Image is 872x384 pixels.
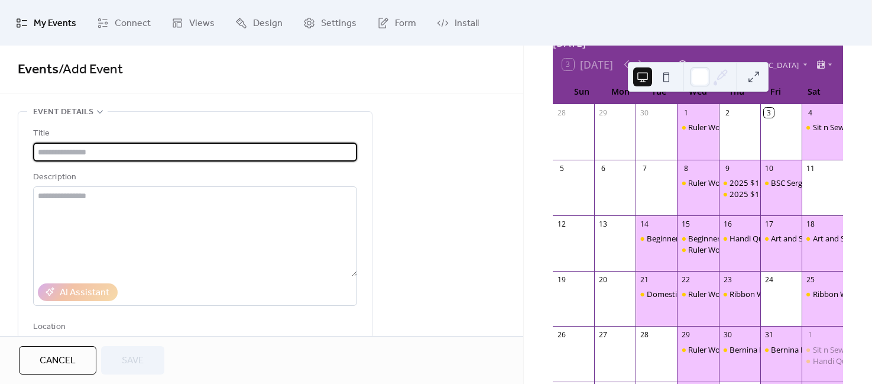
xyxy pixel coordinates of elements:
span: Connect [115,14,151,33]
div: Ruler Work on Domestic Machines with Marsha Oct 8 Session 3 [677,178,718,188]
span: Form [395,14,416,33]
div: Ruler Work on Domestic Machines with Marsha Oct 22 Session 5 [677,289,718,299]
div: 27 [598,330,608,340]
div: 21 [640,275,650,285]
span: Cancel [40,354,76,368]
div: Sit n Sew Sat Nov 1, 2025 10:00 - 3:30 [802,344,843,355]
a: Connect [88,5,160,41]
div: Mon [601,79,640,104]
div: 11 [805,163,815,173]
div: 3 [764,108,774,118]
div: Tue [640,79,679,104]
div: Wed [679,79,718,104]
div: 31 [764,330,774,340]
div: Art and Sewing with Canvas and Paint Oct 17 & Oct 18 10:30 - 3:30 (Day 2) [802,233,843,244]
div: Bernina Event - How Many Presser Feet Do You Really Need? Oct 30 1:00 - 4:00 [719,344,760,355]
div: Beginner Quilt Piecing Class Oct 14,9:30 - 4:00 Oct 15, 9:30 - 12:30 (Day 1) [636,233,677,244]
div: 25 [805,275,815,285]
div: 23 [722,275,732,285]
div: 17 [764,219,774,229]
div: 2 [722,108,732,118]
div: 29 [681,330,691,340]
div: 7 [640,163,650,173]
div: Ruler Work on Domestic Machines with Marsha Oct 15 Session 4 [677,244,718,255]
div: 4 [805,108,815,118]
div: Sit n Sew Sat Oct 4, 2025 10:00 - 3:30 [802,122,843,133]
div: 9 [722,163,732,173]
div: 6 [598,163,608,173]
div: 10 [764,163,774,173]
div: 20 [598,275,608,285]
div: Handi Quilter Tips and Tricks Oct 16 10:30 - 12:30 [719,233,760,244]
div: 8 [681,163,691,173]
div: 12 [557,219,567,229]
div: Description [33,170,355,185]
div: 2025 $15 Sampler Month 6 - Oct 9 2:00 (PM Session) [719,189,760,199]
div: 14 [640,219,650,229]
div: 1 [681,108,691,118]
a: Views [163,5,223,41]
div: 16 [722,219,732,229]
div: 18 [805,219,815,229]
span: America/[GEOGRAPHIC_DATA] [691,61,799,69]
span: Settings [321,14,356,33]
span: Event details [33,105,93,120]
a: Settings [294,5,365,41]
div: Sun [562,79,601,104]
div: 28 [640,330,650,340]
a: My Events [7,5,85,41]
div: Thu [717,79,756,104]
div: 28 [557,108,567,118]
a: Form [368,5,425,41]
div: Domestic Ruler Class 202 Oct 21 10:30 - 3:30 [636,289,677,299]
div: 29 [598,108,608,118]
span: Views [189,14,215,33]
div: Bernina Event - Easy Embellishments with Susan Beck Oct 31 9:00 - 4:00 [760,344,802,355]
div: Ribbon Weave Quilt Oct 23 & 25 10:30 - 4:00 (Day 1) [719,289,760,299]
div: Handi Quilter Tips and Tricks Nov 1 10:30 - 12:30 [802,356,843,366]
div: Ribbon Weave Quilt Oct 23 & 25 10:30 - 4:00 (Day 2) [802,289,843,299]
div: 5 [557,163,567,173]
div: 22 [681,275,691,285]
div: Fri [756,79,795,104]
span: My Events [34,14,76,33]
span: Design [253,14,283,33]
div: 1 [805,330,815,340]
div: 26 [557,330,567,340]
div: Art and Sewing with Canvas and Paint Oct 17 10:30 - 3:30 (Day 1) [760,233,802,244]
a: Events [18,57,59,83]
span: Install [455,14,479,33]
a: Design [226,5,291,41]
div: 24 [764,275,774,285]
div: Ruler Work on Domestic Machines with Marsha Oct 1 Session 2 [677,122,718,133]
span: / Add Event [59,57,123,83]
div: 30 [640,108,650,118]
div: Beginner Quilt Piecing Class Oct 15, 2025 9:30 - 12:30 (Day 2) [677,233,718,244]
div: 2025 $15 Sampler Month 6 - Oct 9 10:30 (AM Session) [719,178,760,188]
div: Title [33,127,355,141]
div: 15 [681,219,691,229]
div: Domestic Ruler Class 202 [DATE] 10:30 - 3:30 [647,289,806,299]
div: 19 [557,275,567,285]
div: BSC Serger Club - Oct 10 10:30 - 12:30 [760,178,802,188]
div: Ruler Work on Domestic Machines with Marsha Oct 29 Session 6 [677,344,718,355]
div: Location [33,320,355,334]
div: 30 [722,330,732,340]
button: Cancel [19,346,96,375]
div: 13 [598,219,608,229]
div: Sat [795,79,834,104]
a: Install [428,5,488,41]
